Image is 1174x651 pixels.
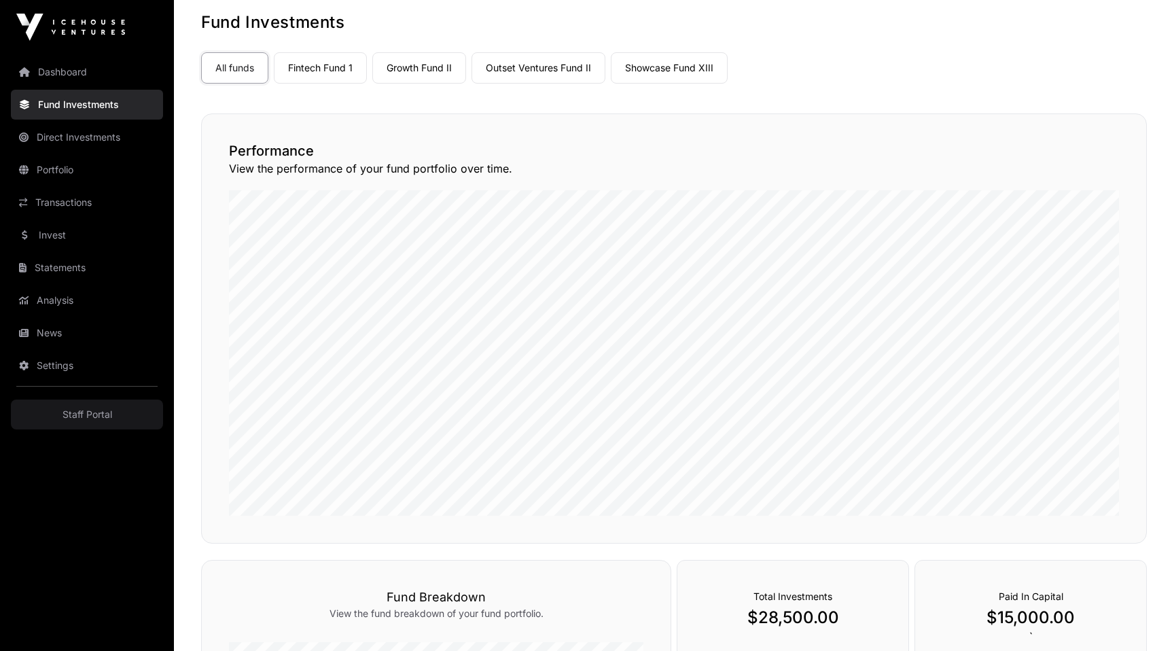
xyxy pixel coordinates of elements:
[16,14,125,41] img: Icehouse Ventures Logo
[11,351,163,381] a: Settings
[11,90,163,120] a: Fund Investments
[11,57,163,87] a: Dashboard
[753,591,832,602] span: Total Investments
[229,160,1119,177] p: View the performance of your fund portfolio over time.
[11,285,163,315] a: Analysis
[11,400,163,429] a: Staff Portal
[11,188,163,217] a: Transactions
[705,607,881,629] p: $28,500.00
[11,220,163,250] a: Invest
[11,122,163,152] a: Direct Investments
[611,52,728,84] a: Showcase Fund XIII
[372,52,466,84] a: Growth Fund II
[201,52,268,84] a: All funds
[229,588,643,607] h3: Fund Breakdown
[472,52,605,84] a: Outset Ventures Fund II
[229,141,1119,160] h2: Performance
[11,318,163,348] a: News
[11,253,163,283] a: Statements
[274,52,367,84] a: Fintech Fund 1
[1106,586,1174,651] iframe: Chat Widget
[201,12,1147,33] h1: Fund Investments
[999,591,1063,602] span: Paid In Capital
[942,607,1119,629] p: $15,000.00
[11,155,163,185] a: Portfolio
[229,607,643,620] p: View the fund breakdown of your fund portfolio.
